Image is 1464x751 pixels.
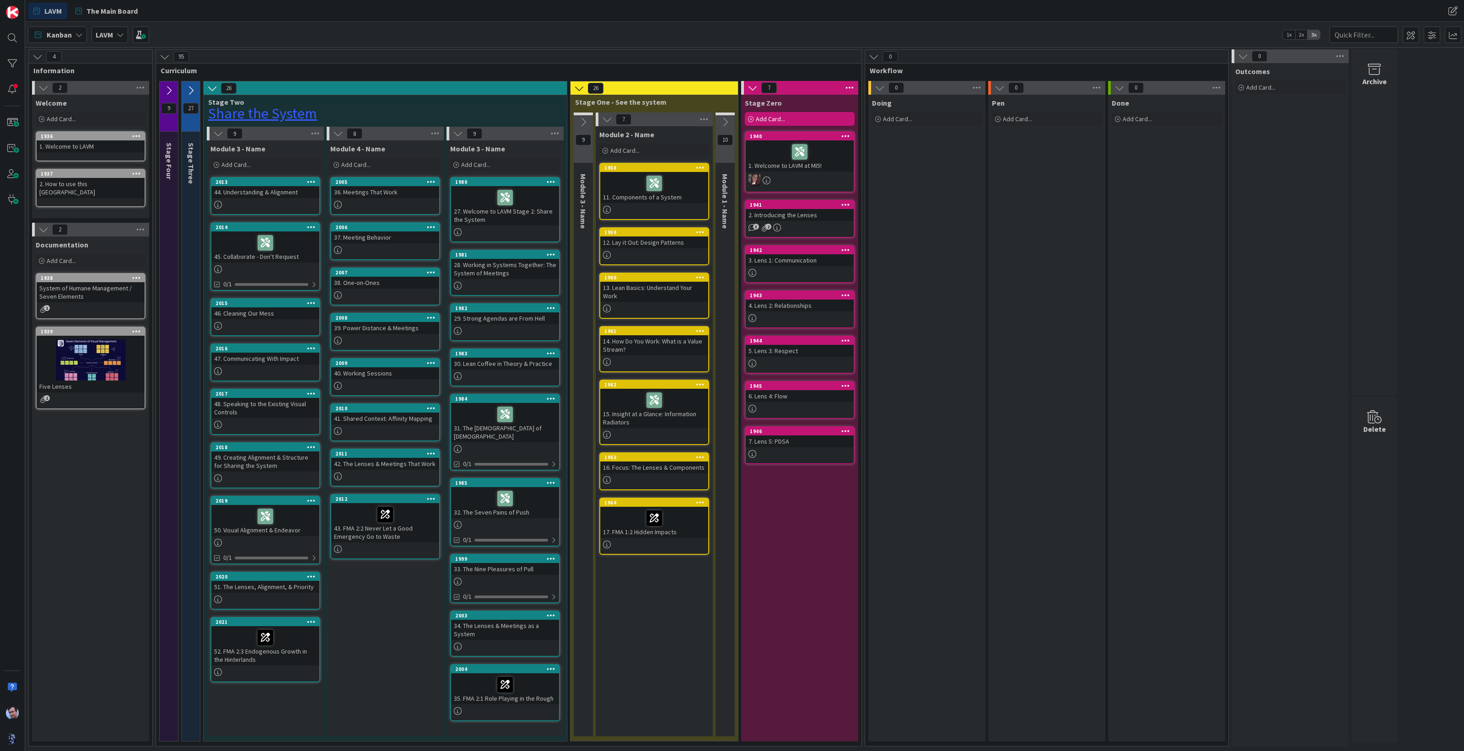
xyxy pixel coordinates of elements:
span: Kanban [47,29,72,40]
div: 2021 [215,619,319,625]
div: 201748. Speaking to the Existing Visual Controls [211,390,319,418]
div: 201041. Shared Context: Affinity Mapping [331,404,439,424]
a: 195811. Components of a System [599,163,709,220]
div: 2012 [335,496,439,502]
div: 2018 [215,444,319,451]
div: 38. One-on-Ones [331,277,439,289]
span: Add Card... [47,115,76,123]
div: 200940. Working Sessions [331,359,439,379]
div: 1942 [750,247,854,253]
a: The Main Board [70,3,143,19]
div: 1941 [746,201,854,209]
span: Add Card... [221,161,251,169]
a: 200334. The Lenses & Meetings as a System [450,611,560,657]
div: 2008 [335,315,439,321]
span: 0/1 [463,459,472,469]
div: 17. FMA 1:2 Hidden Impacts [600,507,708,538]
div: 1980 [455,179,559,185]
div: 198027. Welcome to LAVM Stage 2: Share the System [451,178,559,225]
a: 200839. Power Distance & Meetings [330,313,440,351]
div: 43. FMA 2:2 Never Let a Good Emergency Go to Waste [331,503,439,542]
div: 1936 [41,133,145,139]
a: 201950. Visual Alignment & Endeavor0/1 [210,496,320,564]
div: 1982 [451,304,559,312]
a: 19456. Lens 4: Flow [745,381,855,419]
span: 2 [44,395,50,401]
div: 1945 [750,383,854,389]
div: 11. Components of a System [600,172,708,203]
div: 196417. FMA 1:2 Hidden Impacts [600,499,708,538]
span: 0 [883,51,898,62]
span: 1x [1283,30,1295,39]
div: 2013 [215,179,319,185]
a: Share the System [208,104,317,123]
div: Five Lenses [37,381,145,392]
div: 1940 [746,132,854,140]
div: 1939 [37,327,145,336]
div: 2007 [331,268,439,277]
div: 1961 [600,327,708,335]
span: Information [33,66,141,75]
div: 1985 [451,479,559,487]
span: Stage Two [208,97,555,107]
div: 196215. Insight at a Glance: Information Radiators [600,381,708,428]
span: 3 [753,224,759,230]
div: 200536. Meetings That Work [331,178,439,198]
div: 1940 [750,133,854,139]
div: 6. Lens 4: Flow [746,390,854,402]
div: 200637. Meeting Behavior [331,223,439,243]
div: 46. Cleaning Our Mess [211,307,319,319]
span: 27 [183,103,199,114]
div: 19467. Lens 5: PDSA [746,427,854,447]
div: 2016 [211,344,319,353]
span: Documentation [36,240,88,249]
div: 198532. The Seven Pains of Push [451,479,559,518]
span: Welcome [36,98,67,107]
div: 1984 [451,395,559,403]
div: 2018 [211,443,319,451]
div: 1959 [604,229,708,236]
a: 196316. Focus: The Lenses & Components [599,452,709,490]
div: 19412. Introducing the Lenses [746,201,854,221]
span: 2x [1295,30,1308,39]
div: 196316. Focus: The Lenses & Components [600,453,708,473]
div: 201445. Collaborate - Don't Request [211,223,319,263]
span: 9 [576,134,591,145]
div: 3. Lens 1: Communication [746,254,854,266]
div: 1999 [451,555,559,563]
div: 33. The Nine Pleasures of Pull [451,563,559,575]
span: LAVM [44,5,62,16]
div: 200839. Power Distance & Meetings [331,314,439,334]
img: TD [748,174,760,186]
div: 52. FMA 2:3 Endogenous Growth in the Hinterlands [211,626,319,665]
div: 1980 [451,178,559,186]
div: 2004 [451,665,559,673]
div: 19401. Welcome to LAVM at MI5! [746,132,854,172]
div: 201243. FMA 2:2 Never Let a Good Emergency Go to Waste [331,495,439,542]
span: Add Card... [756,115,785,123]
div: 1936 [37,132,145,140]
div: 13. Lean Basics: Understand Your Work [600,282,708,302]
div: 51. The Lenses, Alignment, & Priority [211,581,319,593]
a: 198229. Strong Agendas are From Hell [450,303,560,341]
div: 2006 [331,223,439,231]
div: 19434. Lens 2: Relationships [746,291,854,311]
div: 1. Welcome to LAVM [37,140,145,152]
div: 201647. Communicating With Impact [211,344,319,365]
a: 19467. Lens 5: PDSA [745,426,855,464]
div: 45. Collaborate - Don't Request [211,231,319,263]
div: 2014 [211,223,319,231]
a: 19434. Lens 2: Relationships [745,290,855,328]
div: 37. Meeting Behavior [331,231,439,243]
div: 1963 [600,453,708,461]
span: 0/1 [463,535,472,545]
span: 0/1 [463,592,472,601]
span: 7 [616,114,631,125]
div: 2011 [331,450,439,458]
a: 201041. Shared Context: Affinity Mapping [330,403,440,441]
a: 201647. Communicating With Impact [210,343,320,381]
span: Curriculum [161,66,850,75]
div: 19423. Lens 1: Communication [746,246,854,266]
span: 2 [52,82,68,93]
a: 19361. Welcome to LAVM [36,131,145,161]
